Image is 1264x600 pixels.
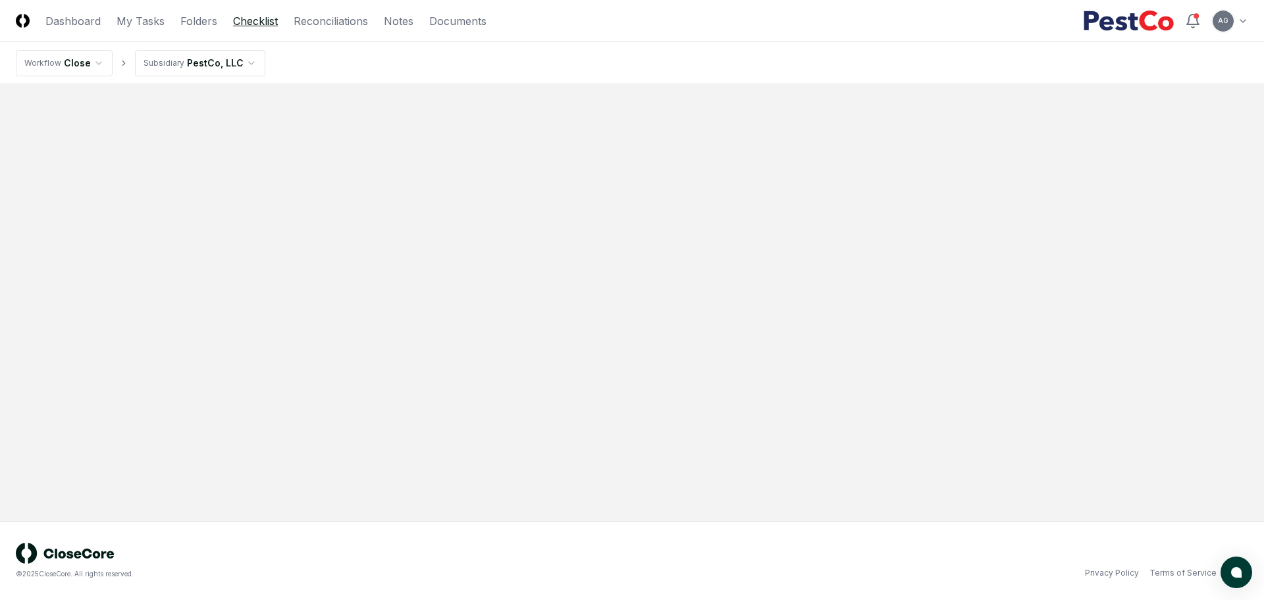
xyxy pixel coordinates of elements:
a: Terms of Service [1149,567,1217,579]
button: AG [1211,9,1235,33]
a: Reconciliations [294,13,368,29]
span: AG [1218,16,1228,26]
a: Checklist [233,13,278,29]
a: Notes [384,13,413,29]
a: Dashboard [45,13,101,29]
nav: breadcrumb [16,50,265,76]
a: Privacy Policy [1085,567,1139,579]
a: My Tasks [117,13,165,29]
div: © 2025 CloseCore. All rights reserved. [16,569,632,579]
button: atlas-launcher [1221,557,1252,588]
div: Workflow [24,57,61,69]
img: PestCo logo [1083,11,1174,32]
a: Folders [180,13,217,29]
a: Documents [429,13,487,29]
div: Subsidiary [144,57,184,69]
img: Logo [16,14,30,28]
img: logo [16,543,115,564]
